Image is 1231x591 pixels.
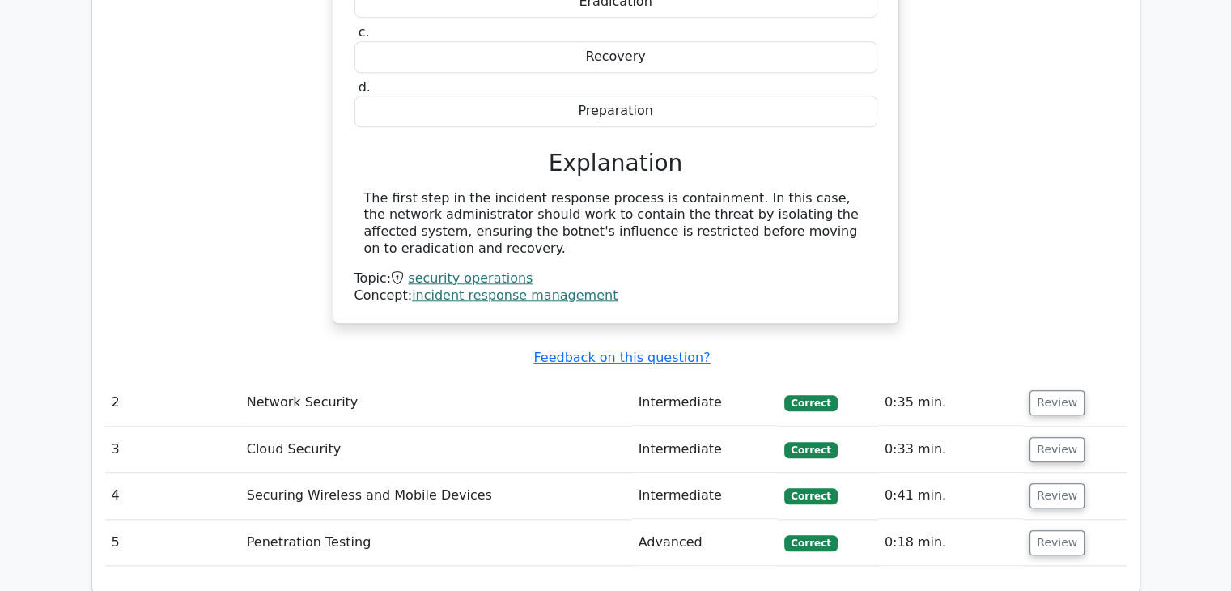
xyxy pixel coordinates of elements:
button: Review [1029,437,1085,462]
td: 0:35 min. [878,380,1023,426]
div: Concept: [354,287,877,304]
span: Correct [784,488,837,504]
td: 3 [105,427,240,473]
td: Securing Wireless and Mobile Devices [240,473,632,519]
span: c. [359,24,370,40]
td: Intermediate [632,473,779,519]
td: 0:18 min. [878,520,1023,566]
a: security operations [408,270,533,286]
span: d. [359,79,371,95]
td: 2 [105,380,240,426]
td: Penetration Testing [240,520,632,566]
span: Correct [784,442,837,458]
td: 4 [105,473,240,519]
td: Advanced [632,520,779,566]
a: incident response management [412,287,618,303]
td: Cloud Security [240,427,632,473]
button: Review [1029,390,1085,415]
button: Review [1029,530,1085,555]
span: Correct [784,395,837,411]
div: Topic: [354,270,877,287]
td: Network Security [240,380,632,426]
h3: Explanation [364,150,868,177]
a: Feedback on this question? [533,350,710,365]
span: Correct [784,535,837,551]
button: Review [1029,483,1085,508]
div: Preparation [354,96,877,127]
div: The first step in the incident response process is containment. In this case, the network adminis... [364,190,868,257]
td: 5 [105,520,240,566]
td: 0:41 min. [878,473,1023,519]
td: Intermediate [632,380,779,426]
td: 0:33 min. [878,427,1023,473]
td: Intermediate [632,427,779,473]
div: Recovery [354,41,877,73]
